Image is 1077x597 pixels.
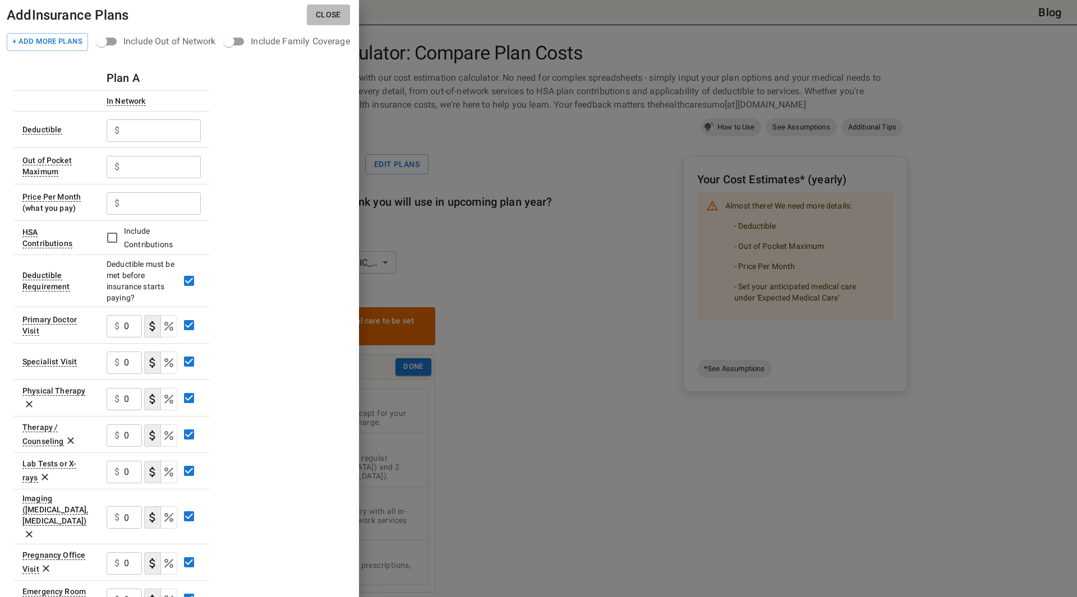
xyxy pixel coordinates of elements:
[107,69,140,87] h6: Plan A
[22,271,70,291] div: This option will be 'Yes' for most plans. If your plan details say something to the effect of 'de...
[123,35,215,48] div: Include Out of Network
[144,461,161,483] button: copayment
[22,357,77,367] div: Sometimes called 'Specialist' or 'Specialist Office Visit'. This is a visit to a doctor with a sp...
[107,96,146,106] div: Costs for services from providers who've agreed on prices with your insurance plan. There are oft...
[22,550,85,574] div: Prenatal care visits for routine pregnancy monitoring and checkups throughout pregnancy.
[144,388,177,410] div: cost type
[114,160,119,174] p: $
[162,356,176,369] svg: Select if this service charges coinsurance, a percentage of the medical expense that you pay to y...
[107,258,177,303] div: Deductible must be met before insurance starts paying?
[160,315,177,337] button: coinsurance
[146,557,159,570] svg: Select if this service charges a copay (or copayment), a set dollar amount (e.g. $30) you pay to ...
[160,461,177,483] button: coinsurance
[146,356,159,369] svg: Select if this service charges a copay (or copayment), a set dollar amount (e.g. $30) you pay to ...
[22,386,85,396] div: Physical Therapy
[114,392,119,406] p: $
[144,315,161,337] button: copayment
[162,465,176,479] svg: Select if this service charges coinsurance, a percentage of the medical expense that you pay to y...
[114,511,119,524] p: $
[114,429,119,442] p: $
[144,461,177,483] div: cost type
[22,192,81,202] div: Sometimes called 'plan cost'. The portion of the plan premium that comes out of your wallet each ...
[160,506,177,529] button: coinsurance
[144,351,177,374] div: cost type
[162,392,176,406] svg: Select if this service charges coinsurance, a percentage of the medical expense that you pay to y...
[307,4,350,25] button: Close
[146,392,159,406] svg: Select if this service charges a copay (or copayment), a set dollar amount (e.g. $30) you pay to ...
[22,494,88,526] div: Imaging (MRI, PET, CT)
[114,320,119,333] p: $
[146,320,159,333] svg: Select if this service charges a copay (or copayment), a set dollar amount (e.g. $30) you pay to ...
[160,388,177,410] button: coinsurance
[22,459,76,483] div: Lab Tests or X-rays
[144,315,177,337] div: cost type
[144,424,177,447] div: cost type
[7,33,88,51] button: Add Plan to Comparison
[22,228,72,248] div: Leave the checkbox empty if you don't what an HSA (Health Savings Account) is. If the insurance p...
[144,552,177,575] div: cost type
[7,4,128,26] h6: Add Insurance Plans
[146,429,159,442] svg: Select if this service charges a copay (or copayment), a set dollar amount (e.g. $30) you pay to ...
[114,124,119,137] p: $
[160,552,177,575] button: coinsurance
[144,351,161,374] button: copayment
[97,31,224,52] div: position
[13,184,98,220] td: (what you pay)
[144,506,161,529] button: copayment
[144,506,177,529] div: cost type
[22,423,64,446] div: A behavioral health therapy session.
[162,511,176,524] svg: Select if this service charges coinsurance, a percentage of the medical expense that you pay to y...
[114,197,119,210] p: $
[114,465,119,479] p: $
[160,351,177,374] button: coinsurance
[162,429,176,442] svg: Select if this service charges coinsurance, a percentage of the medical expense that you pay to y...
[22,156,72,177] div: Sometimes called 'Out of Pocket Limit' or 'Annual Limit'. This is the maximum amount of money tha...
[251,35,349,48] div: Include Family Coverage
[224,31,358,52] div: position
[162,320,176,333] svg: Select if this service charges coinsurance, a percentage of the medical expense that you pay to y...
[144,424,161,447] button: copayment
[114,557,119,570] p: $
[22,125,62,135] div: Amount of money you must individually pay from your pocket before the health plan starts to pay. ...
[162,557,176,570] svg: Select if this service charges coinsurance, a percentage of the medical expense that you pay to y...
[144,388,161,410] button: copayment
[146,465,159,479] svg: Select if this service charges a copay (or copayment), a set dollar amount (e.g. $30) you pay to ...
[22,587,86,596] div: Emergency Room
[22,315,77,336] div: Visit to your primary doctor for general care (also known as a Primary Care Provider, Primary Car...
[160,424,177,447] button: coinsurance
[114,356,119,369] p: $
[146,511,159,524] svg: Select if this service charges a copay (or copayment), a set dollar amount (e.g. $30) you pay to ...
[144,552,161,575] button: copayment
[124,226,173,249] span: Include Contributions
